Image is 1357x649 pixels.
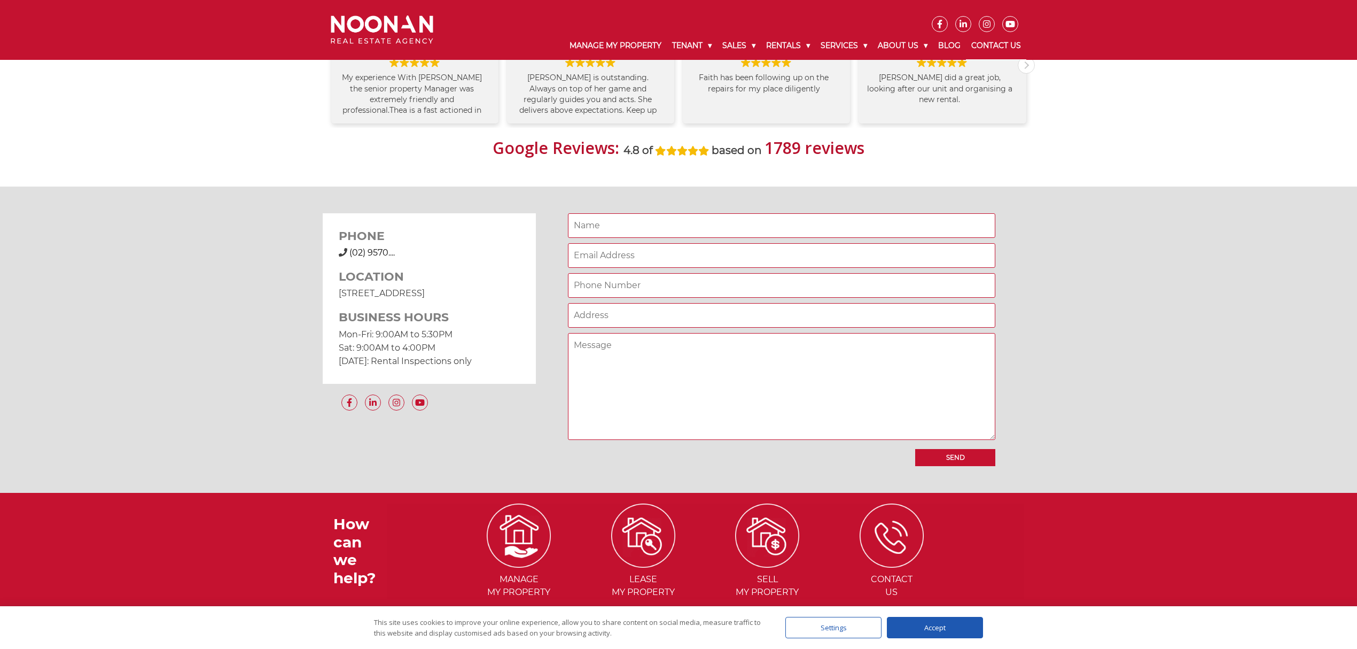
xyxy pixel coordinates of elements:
a: Services [815,32,872,59]
img: Google [761,58,771,67]
a: Rentals [761,32,815,59]
img: Google [947,58,957,67]
span: Lease my Property [582,573,704,599]
strong: Google Reviews: [493,137,619,159]
a: About Us [872,32,933,59]
img: Google [741,58,751,67]
h3: PHONE [339,229,520,243]
img: Google [917,58,926,67]
img: ICONS [735,504,799,568]
img: ICONS [487,504,551,568]
span: Manage my Property [458,573,580,599]
img: Google [575,58,585,67]
div: [PERSON_NAME] is outstanding. Always on top of her game and regularly guides you and acts. She de... [515,72,666,115]
img: Google [596,58,605,67]
a: Blog [933,32,966,59]
strong: based on [712,144,762,157]
a: ContactUs [831,530,953,598]
div: Accept [887,617,983,638]
img: ICONS [611,504,675,568]
h3: BUSINESS HOURS [339,311,520,324]
img: Google [751,58,761,67]
span: Sell my Property [706,573,829,599]
form: Contact form [568,213,995,466]
img: Google [400,58,409,67]
img: ICONS [860,504,924,568]
input: Email Address [568,243,995,268]
strong: 4.8 of [623,144,653,157]
img: Noonan Real Estate Agency [331,16,433,44]
a: Sales [717,32,761,59]
span: Contact Us [831,573,953,599]
h3: LOCATION [339,270,520,284]
div: Settings [785,617,882,638]
img: Google [389,58,399,67]
input: Send [915,449,995,466]
a: Contact Us [966,32,1026,60]
a: Manage My Property [564,32,667,59]
img: Google [937,58,947,67]
img: Google [430,58,440,67]
a: Sellmy Property [706,530,829,598]
input: Address [568,303,995,328]
img: Google [957,58,967,67]
img: Google [565,58,575,67]
div: This site uses cookies to improve your online experience, allow you to share content on social me... [374,617,764,638]
div: Faith has been following up on the repairs for my place diligently [691,72,842,115]
img: Google [420,58,430,67]
a: Click to reveal phone number [349,248,395,258]
img: Google [606,58,615,67]
p: [DATE]: Rental Inspections only [339,354,520,368]
input: Name [568,213,995,238]
div: [PERSON_NAME] did a great job, looking after our unit and organising a new rental. [867,72,1018,115]
img: Google [927,58,937,67]
img: Google [771,58,781,67]
h3: How can we help? [333,515,387,587]
p: Mon-Fri: 9:00AM to 5:30PM [339,328,520,341]
a: Managemy Property [458,530,580,598]
p: [STREET_ADDRESS] [339,287,520,300]
p: Sat: 9:00AM to 4:00PM [339,341,520,354]
span: (02) 9570.... [349,248,395,258]
img: Google [782,58,791,67]
a: Leasemy Property [582,530,704,598]
strong: 1789 reviews [765,137,864,159]
img: Google [586,58,595,67]
img: Google [410,58,419,67]
input: Phone Number [568,273,995,298]
div: Next review [1018,57,1034,73]
a: Tenant [667,32,717,59]
div: My experience With [PERSON_NAME] the senior property Manager was extremely friendly and professio... [339,72,490,115]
